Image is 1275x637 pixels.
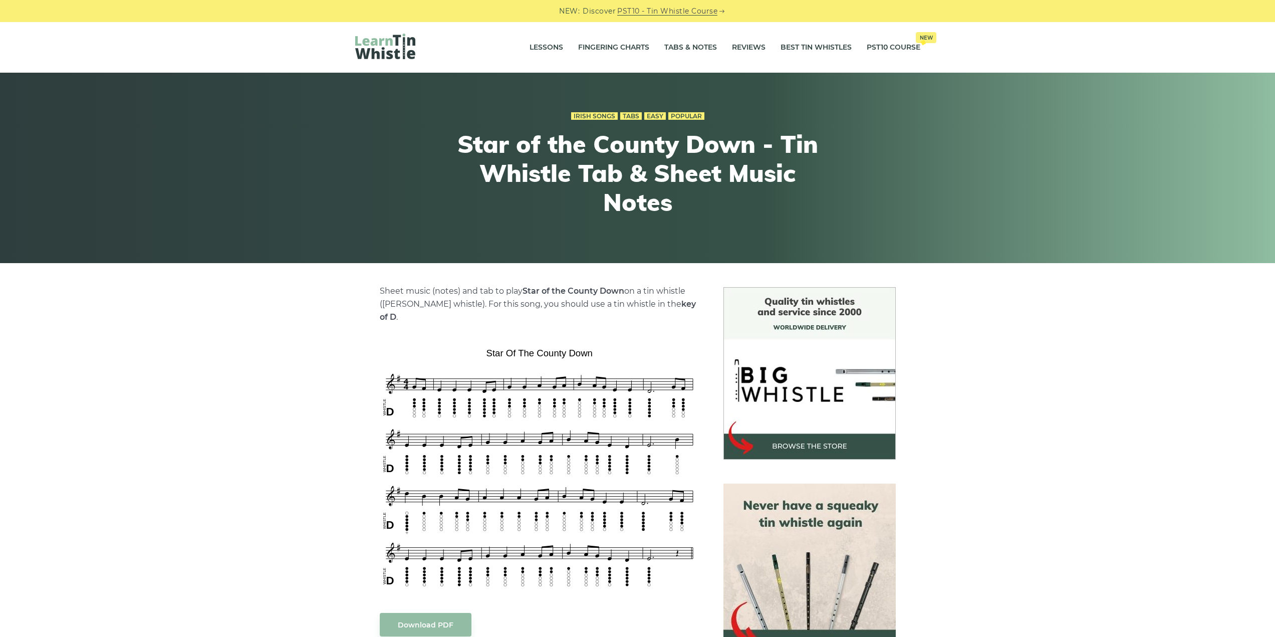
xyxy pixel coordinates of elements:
[453,130,822,217] h1: Star of the County Down - Tin Whistle Tab & Sheet Music Notes
[523,286,624,296] strong: Star of the County Down
[916,32,936,43] span: New
[380,299,696,322] strong: key of D
[380,613,471,636] a: Download PDF
[571,112,618,120] a: Irish Songs
[723,287,896,460] img: BigWhistle Tin Whistle Store
[578,35,649,60] a: Fingering Charts
[668,112,704,120] a: Popular
[620,112,642,120] a: Tabs
[867,35,920,60] a: PST10 CourseNew
[355,34,415,59] img: LearnTinWhistle.com
[380,344,699,593] img: Star of the County Down Tin Whistle Tab & Sheet Music
[380,285,699,324] p: Sheet music (notes) and tab to play on a tin whistle ([PERSON_NAME] whistle). For this song, you ...
[664,35,717,60] a: Tabs & Notes
[530,35,563,60] a: Lessons
[732,35,766,60] a: Reviews
[644,112,666,120] a: Easy
[781,35,852,60] a: Best Tin Whistles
